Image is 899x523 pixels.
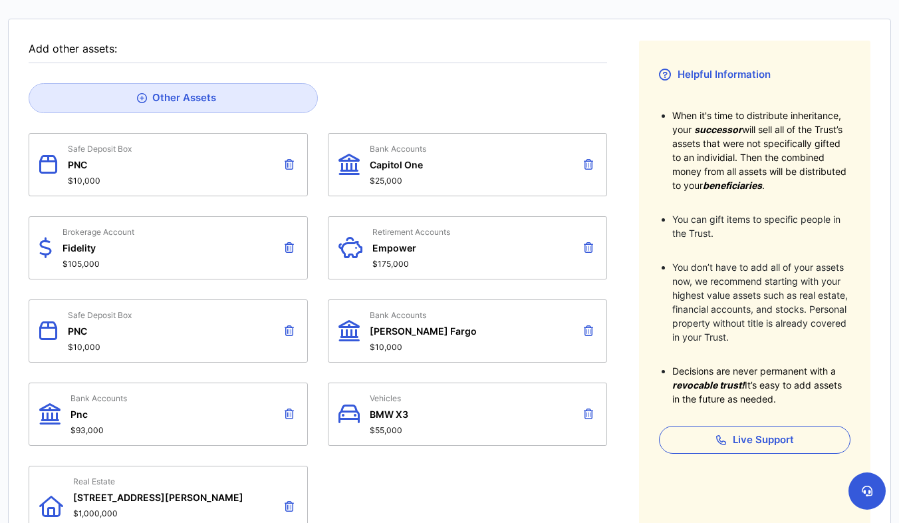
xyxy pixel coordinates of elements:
span: Empower [372,242,450,254]
span: When it's time to distribute inheritance, your will sell all of the Trust’s assets that were not ... [672,110,846,191]
span: Pnc [70,409,127,420]
span: $175,000 [372,259,450,269]
a: Other Assets [29,83,318,113]
span: Decisions are never permanent with a It’s easy to add assets in the future as needed. [672,365,842,405]
span: PNC [68,159,132,170]
span: $105,000 [63,259,134,269]
span: Capitol One [370,159,426,170]
div: Other Assets [137,92,216,104]
span: Bank Accounts [370,310,477,320]
span: Real Estate [73,476,243,486]
span: $93,000 [70,425,127,435]
span: Safe Deposit Box [68,310,132,320]
span: BMW X3 [370,409,408,420]
li: You can gift items to specific people in the Trust. [672,212,850,240]
button: Live Support [659,426,850,454]
span: $55,000 [370,425,408,435]
div: Add other assets: [29,41,607,57]
span: Bank Accounts [70,393,127,403]
span: Retirement Accounts [372,227,450,237]
span: Bank Accounts [370,144,426,154]
span: [PERSON_NAME] Fargo [370,325,477,337]
h3: Helpful Information [659,61,850,88]
span: Brokerage Account [63,227,134,237]
span: [STREET_ADDRESS][PERSON_NAME] [73,492,243,503]
span: successor [694,124,742,135]
span: $10,000 [370,342,477,352]
span: revocable trust! [672,379,745,391]
span: PNC [68,325,132,337]
span: $1,000,000 [73,508,243,518]
span: Safe Deposit Box [68,144,132,154]
span: beneficiaries [703,180,762,191]
span: $25,000 [370,176,426,186]
li: You don’t have to add all of your assets now, we recommend starting with your highest value asset... [672,260,850,344]
span: $10,000 [68,176,132,186]
span: Vehicles [370,393,408,403]
span: $10,000 [68,342,132,352]
span: Fidelity [63,242,134,254]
